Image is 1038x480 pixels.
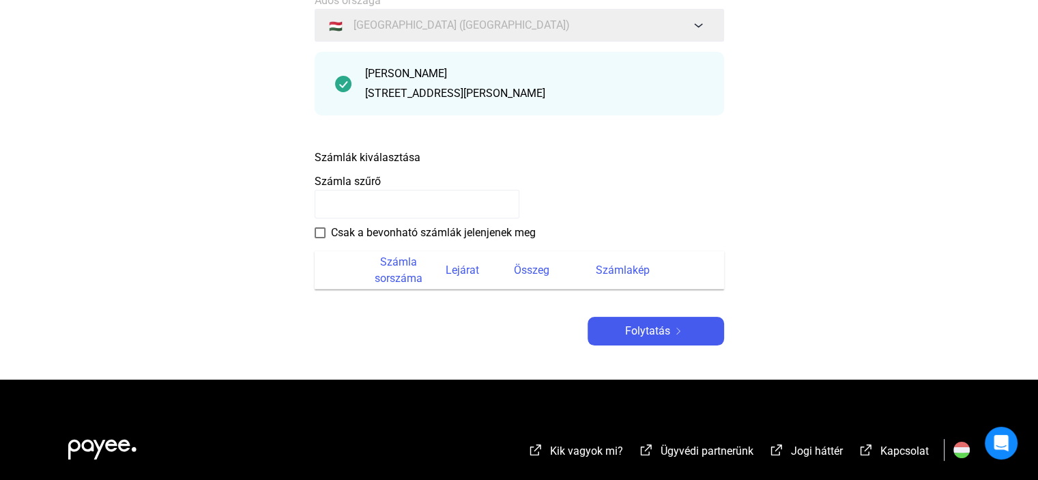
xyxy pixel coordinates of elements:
img: külső-link-fehér [638,443,654,457]
font: 🇭🇺 [329,20,343,33]
font: Folytatás [625,324,670,337]
div: Számlakép [596,262,708,279]
img: pipa-sötétebb-zöld-kör [335,76,351,92]
img: külső-link-fehér [858,443,874,457]
div: Open Intercom Messenger [985,427,1018,460]
img: külső-link-fehér [528,443,544,457]
font: Számla sorszáma [375,255,422,285]
font: Számla szűrő [315,175,381,188]
a: külső-link-fehérKik vagyok mi? [528,447,623,460]
div: Számla sorszáma [364,254,446,287]
a: külső-link-fehérÜgyvédi partnerünk [638,447,753,460]
font: Ügyvédi partnerünk [661,444,753,457]
img: külső-link-fehér [768,443,785,457]
a: külső-link-fehérJogi háttér [768,447,843,460]
font: Számlák kiválasztása [315,151,420,164]
font: [STREET_ADDRESS][PERSON_NAME] [365,87,545,100]
img: white-payee-white-dot.svg [68,432,136,460]
div: Összeg [514,262,596,279]
button: Folytatásjobbra nyíl-fehér [588,317,724,345]
font: Csak a bevonható számlák jelenjenek meg [331,226,536,239]
img: HU.svg [953,442,970,458]
font: Számlakép [596,264,650,277]
font: Kapcsolat [880,444,929,457]
div: Lejárat [446,262,514,279]
button: 🇭🇺[GEOGRAPHIC_DATA] ([GEOGRAPHIC_DATA]) [315,9,724,42]
font: Kik vagyok mi? [550,444,623,457]
img: jobbra nyíl-fehér [670,328,687,335]
font: Összeg [514,264,549,277]
font: [GEOGRAPHIC_DATA] ([GEOGRAPHIC_DATA]) [354,18,570,31]
font: [PERSON_NAME] [365,67,447,80]
font: Lejárat [446,264,479,277]
a: külső-link-fehérKapcsolat [858,447,929,460]
font: Jogi háttér [791,444,843,457]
